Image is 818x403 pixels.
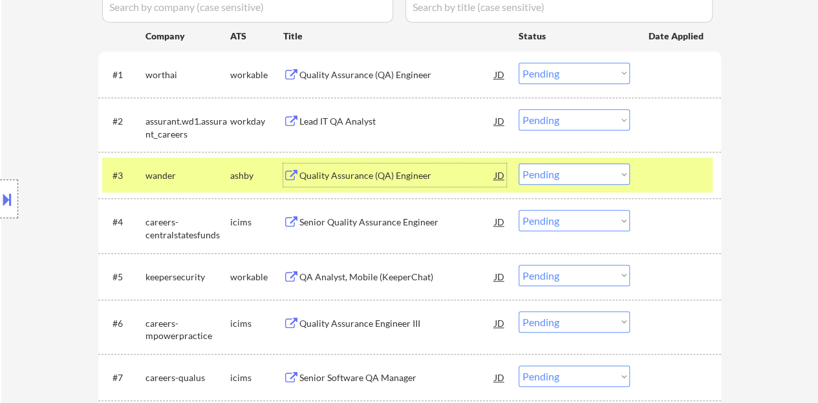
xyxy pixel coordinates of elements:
div: Company [145,30,230,43]
div: icims [230,216,283,229]
div: JD [493,265,506,288]
div: #1 [113,68,135,81]
div: Senior Quality Assurance Engineer [299,216,495,229]
div: JD [493,311,506,335]
div: Quality Assurance (QA) Engineer [299,169,495,182]
div: Status [519,24,630,47]
div: JD [493,63,506,86]
div: Title [283,30,506,43]
div: icims [230,317,283,330]
div: JD [493,366,506,389]
div: Quality Assurance Engineer III [299,317,495,330]
div: JD [493,163,506,187]
div: QA Analyst, Mobile (KeeperChat) [299,271,495,284]
div: icims [230,371,283,384]
div: Senior Software QA Manager [299,371,495,384]
div: careers-mpowerpractice [145,317,230,342]
div: Date Applied [649,30,705,43]
div: JD [493,210,506,233]
div: ashby [230,169,283,182]
div: workable [230,68,283,81]
div: #7 [113,371,135,384]
div: workday [230,115,283,128]
div: ATS [230,30,283,43]
div: workable [230,271,283,284]
div: #6 [113,317,135,330]
div: Quality Assurance (QA) Engineer [299,68,495,81]
div: careers-qualus [145,371,230,384]
div: Lead IT QA Analyst [299,115,495,128]
div: JD [493,109,506,132]
div: worthai [145,68,230,81]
